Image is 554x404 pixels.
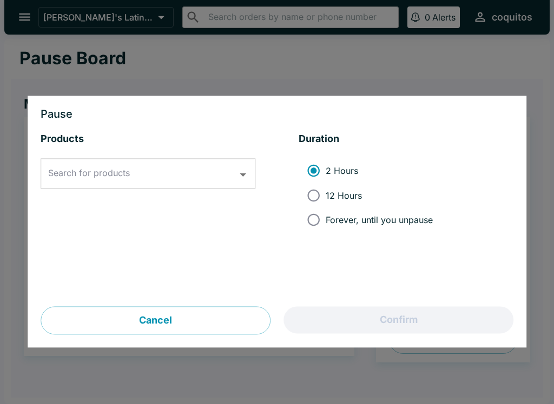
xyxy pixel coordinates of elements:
button: Cancel [41,307,271,335]
h5: Products [41,133,255,146]
span: Forever, until you unpause [326,214,433,225]
h3: Pause [41,109,513,120]
span: 2 Hours [326,165,358,176]
span: 12 Hours [326,190,362,201]
button: Open [235,166,252,183]
h5: Duration [299,133,513,146]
